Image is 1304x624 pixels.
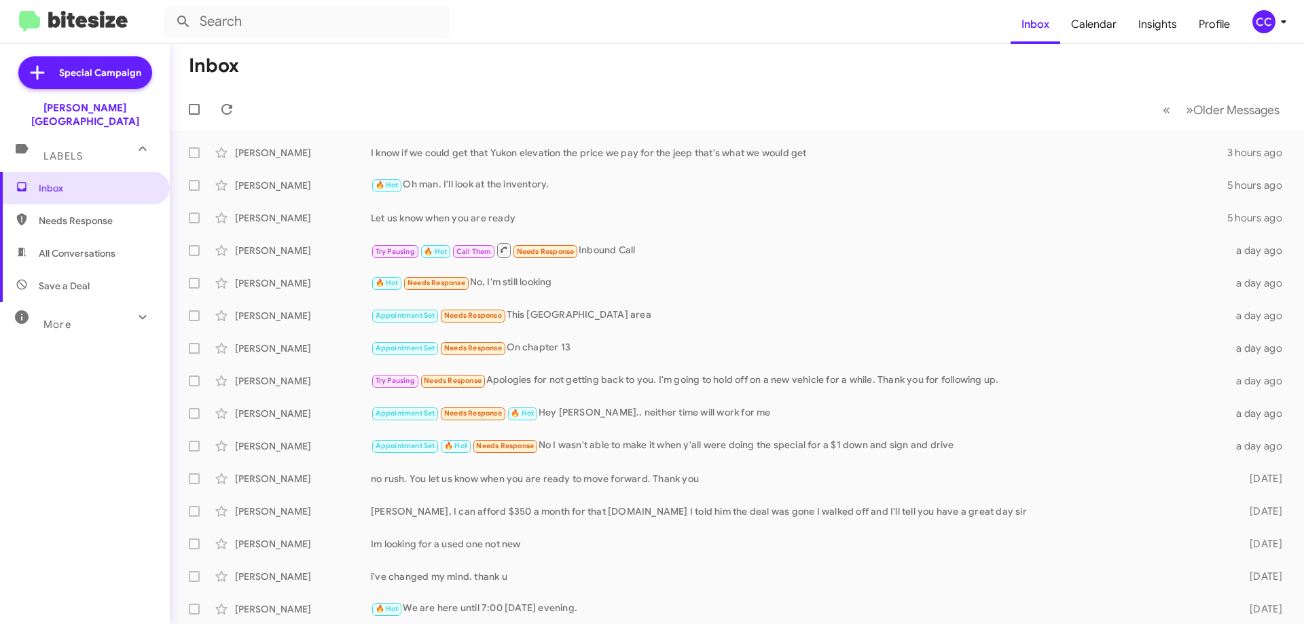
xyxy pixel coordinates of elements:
span: Appointment Set [376,441,435,450]
div: Hey [PERSON_NAME].. neither time will work for me [371,405,1228,421]
div: [PERSON_NAME] [235,602,371,616]
div: a day ago [1228,407,1293,420]
div: This [GEOGRAPHIC_DATA] area [371,308,1228,323]
div: [DATE] [1228,504,1293,518]
div: [PERSON_NAME] [235,504,371,518]
div: [PERSON_NAME] [235,537,371,551]
div: [PERSON_NAME] [235,179,371,192]
div: i've changed my mind. thank u [371,570,1228,583]
span: Try Pausing [376,376,415,385]
span: Appointment Set [376,311,435,320]
div: No I wasn't able to make it when y'all were doing the special for a $1 down and sign and drive [371,438,1228,454]
div: [PERSON_NAME] [235,342,371,355]
div: a day ago [1228,342,1293,355]
button: Previous [1155,96,1178,124]
div: [PERSON_NAME] [235,244,371,257]
div: I know if we could get that Yukon elevation the price we pay for the jeep that's what we would get [371,146,1227,160]
span: Needs Response [424,376,482,385]
div: [DATE] [1228,472,1293,485]
div: Im looking for a used one not new [371,537,1228,551]
div: 5 hours ago [1227,179,1293,192]
input: Search [164,5,450,38]
div: [PERSON_NAME] [235,276,371,290]
span: Labels [43,150,83,162]
a: Calendar [1060,5,1127,44]
button: CC [1241,10,1289,33]
span: 🔥 Hot [511,409,534,418]
div: Let us know when you are ready [371,211,1227,225]
div: [PERSON_NAME] [235,439,371,453]
span: Needs Response [476,441,534,450]
span: 🔥 Hot [424,247,447,256]
div: [PERSON_NAME] [235,570,371,583]
span: Needs Response [39,214,154,227]
div: a day ago [1228,276,1293,290]
div: [DATE] [1228,570,1293,583]
div: [PERSON_NAME] [235,146,371,160]
div: We are here until 7:00 [DATE] evening. [371,601,1228,617]
nav: Page navigation example [1155,96,1288,124]
span: More [43,318,71,331]
div: 5 hours ago [1227,211,1293,225]
a: Special Campaign [18,56,152,89]
div: On chapter 13 [371,340,1228,356]
div: a day ago [1228,309,1293,323]
span: 🔥 Hot [376,181,399,189]
div: Inbound Call [371,242,1228,259]
span: Try Pausing [376,247,415,256]
div: [PERSON_NAME] [235,309,371,323]
h1: Inbox [189,55,239,77]
button: Next [1178,96,1288,124]
span: 🔥 Hot [444,441,467,450]
div: [PERSON_NAME] [235,211,371,225]
div: a day ago [1228,374,1293,388]
span: Needs Response [444,344,502,352]
span: Appointment Set [376,344,435,352]
div: [PERSON_NAME], I can afford $350 a month for that [DOMAIN_NAME] I told him the deal was gone I wa... [371,504,1228,518]
span: Needs Response [444,311,502,320]
span: Older Messages [1193,103,1280,117]
span: Needs Response [407,278,465,287]
div: no rush. You let us know when you are ready to move forward. Thank you [371,472,1228,485]
span: Save a Deal [39,279,90,293]
div: a day ago [1228,439,1293,453]
a: Profile [1188,5,1241,44]
div: No, I'm still looking [371,275,1228,291]
div: 3 hours ago [1227,146,1293,160]
div: [PERSON_NAME] [235,472,371,485]
span: « [1163,101,1170,118]
div: a day ago [1228,244,1293,257]
a: Inbox [1011,5,1060,44]
span: Inbox [39,181,154,195]
span: Appointment Set [376,409,435,418]
span: Needs Response [517,247,575,256]
span: All Conversations [39,246,115,260]
span: Call Them [456,247,492,256]
div: [PERSON_NAME] [235,407,371,420]
div: Oh man. I'll look at the inventory. [371,177,1227,193]
span: 🔥 Hot [376,278,399,287]
div: CC [1252,10,1275,33]
span: » [1186,101,1193,118]
span: Needs Response [444,409,502,418]
a: Insights [1127,5,1188,44]
div: [PERSON_NAME] [235,374,371,388]
div: [DATE] [1228,537,1293,551]
span: 🔥 Hot [376,604,399,613]
span: Special Campaign [59,66,141,79]
div: Apologies for not getting back to you. I'm going to hold off on a new vehicle for a while. Thank ... [371,373,1228,388]
div: [DATE] [1228,602,1293,616]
